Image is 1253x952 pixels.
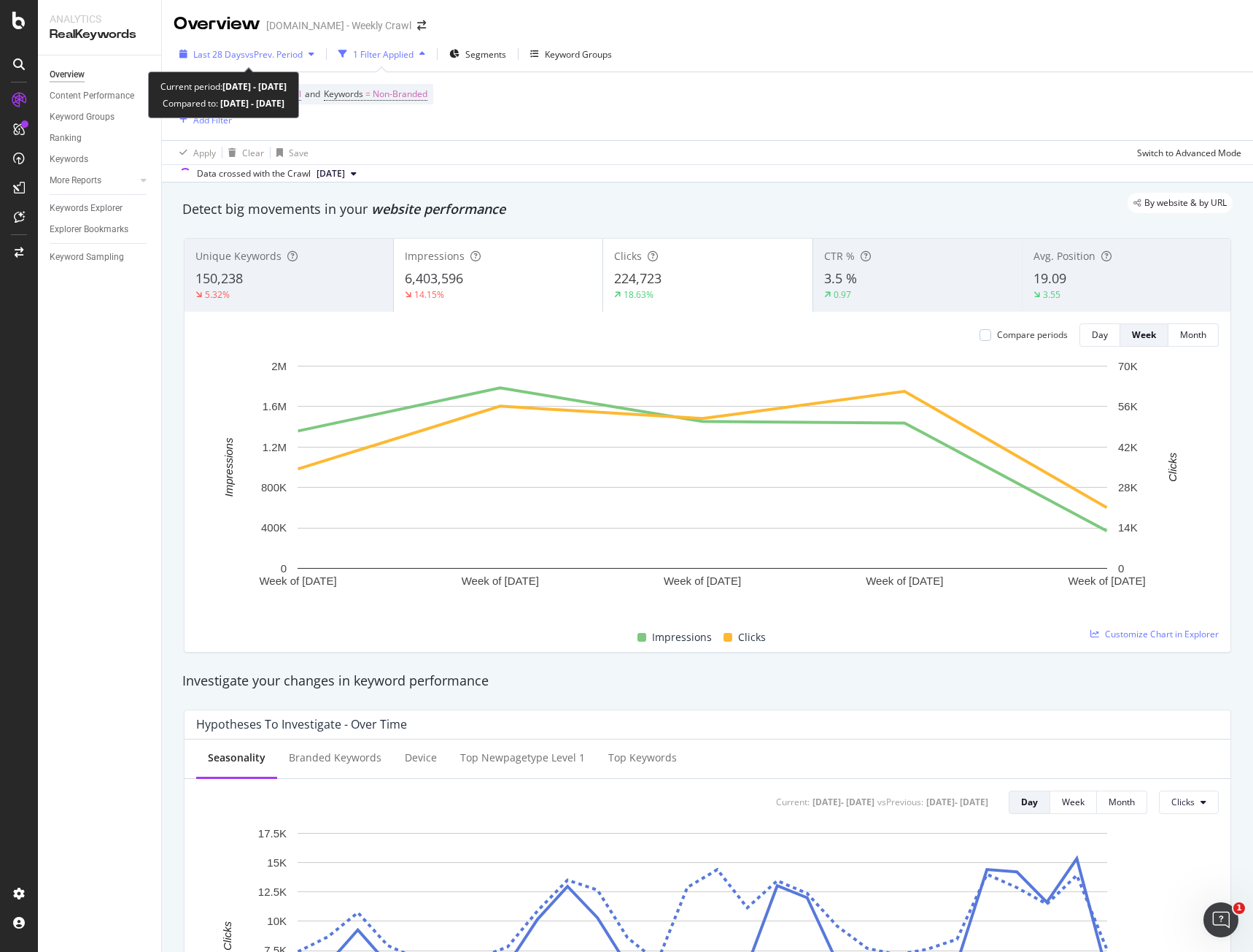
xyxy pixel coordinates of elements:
[333,42,431,66] button: 1 Filter Applied
[208,751,265,765] div: Seasonality
[405,751,437,765] div: Device
[1128,193,1233,213] div: legacy label
[614,269,662,287] span: 224,723
[652,629,712,646] span: Impressions
[271,141,309,164] button: Save
[50,201,151,216] a: Keywords Explorer
[50,152,88,167] div: Keywords
[1131,141,1241,164] button: Switch to Advanced Mode
[1105,628,1219,640] span: Customize Chart in Explorer
[289,751,381,765] div: Branded Keywords
[196,358,1208,612] div: A chart.
[258,826,287,839] text: 17.5K
[462,575,539,587] text: Week of [DATE]
[1043,288,1060,301] div: 3.55
[997,329,1068,341] div: Compare periods
[242,147,264,159] div: Clear
[443,42,512,66] button: Segments
[1033,249,1095,263] span: Avg. Position
[311,165,362,183] button: [DATE]
[1033,269,1066,287] span: 19.09
[1109,796,1135,808] div: Month
[365,88,371,100] span: =
[1079,323,1120,347] button: Day
[414,288,444,301] div: 14.15%
[222,437,235,496] text: Impressions
[926,796,988,808] div: [DATE] - [DATE]
[266,18,411,33] div: [DOMAIN_NAME] - Weekly Crawl
[50,131,151,146] a: Ranking
[405,249,465,263] span: Impressions
[50,222,128,237] div: Explorer Bookmarks
[174,12,260,37] div: Overview
[222,141,264,164] button: Clear
[877,796,923,808] div: vs Previous :
[50,12,150,26] div: Analytics
[263,441,287,453] text: 1.2M
[50,88,151,104] a: Content Performance
[1118,441,1138,453] text: 42K
[1118,400,1138,412] text: 56K
[1118,481,1138,494] text: 28K
[50,250,124,265] div: Keyword Sampling
[1180,329,1206,341] div: Month
[174,111,232,128] button: Add Filter
[824,269,857,287] span: 3.5 %
[218,97,284,110] b: [DATE] - [DATE]
[174,141,216,164] button: Apply
[614,249,642,263] span: Clicks
[50,110,115,125] div: Keyword Groups
[1118,521,1138,534] text: 14K
[50,250,151,265] a: Keyword Sampling
[50,67,85,82] div: Overview
[222,80,287,93] b: [DATE] - [DATE]
[824,249,855,263] span: CTR %
[221,921,233,950] text: Clicks
[317,167,345,180] span: 2025 Sep. 18th
[263,400,287,412] text: 1.6M
[812,796,874,808] div: [DATE] - [DATE]
[1090,628,1219,640] a: Customize Chart in Explorer
[1118,360,1138,372] text: 70K
[1137,147,1241,159] div: Switch to Advanced Mode
[271,360,287,372] text: 2M
[267,856,287,869] text: 15K
[417,20,426,31] div: arrow-right-arrow-left
[261,521,287,534] text: 400K
[1233,902,1245,914] span: 1
[50,110,151,125] a: Keyword Groups
[1203,902,1238,937] iframe: Intercom live chat
[324,88,363,100] span: Keywords
[1120,323,1168,347] button: Week
[50,131,82,146] div: Ranking
[50,152,151,167] a: Keywords
[460,751,585,765] div: Top newpagetype Level 1
[524,42,618,66] button: Keyword Groups
[50,26,150,43] div: RealKeywords
[373,84,427,104] span: Non-Branded
[261,481,287,494] text: 800K
[50,173,136,188] a: More Reports
[50,222,151,237] a: Explorer Bookmarks
[259,575,336,587] text: Week of [DATE]
[1092,329,1108,341] div: Day
[608,751,677,765] div: Top Keywords
[50,67,151,82] a: Overview
[405,269,463,287] span: 6,403,596
[193,114,232,126] div: Add Filter
[1171,796,1195,808] span: Clicks
[465,48,506,61] span: Segments
[1009,791,1050,814] button: Day
[624,288,653,301] div: 18.63%
[267,915,287,927] text: 10K
[196,717,407,732] div: Hypotheses to Investigate - Over Time
[1050,791,1097,814] button: Week
[1118,562,1124,575] text: 0
[182,672,1233,691] div: Investigate your changes in keyword performance
[1166,452,1179,481] text: Clicks
[160,78,287,95] div: Current period:
[50,88,134,104] div: Content Performance
[1159,791,1219,814] button: Clicks
[305,88,320,100] span: and
[1132,329,1156,341] div: Week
